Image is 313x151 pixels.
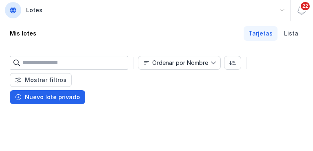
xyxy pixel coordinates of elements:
[26,6,42,14] div: Lotes
[244,26,277,41] a: Tarjetas
[284,29,298,38] span: Lista
[25,93,80,101] div: Nuevo lote privado
[10,29,36,38] div: Mis lotes
[152,60,208,66] div: Ordenar por Nombre
[300,1,311,11] span: 22
[279,26,303,41] a: Lista
[10,90,85,104] button: Nuevo lote privado
[138,56,211,69] span: Nombre
[10,73,72,87] button: Mostrar filtros
[25,76,67,84] div: Mostrar filtros
[249,29,273,38] span: Tarjetas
